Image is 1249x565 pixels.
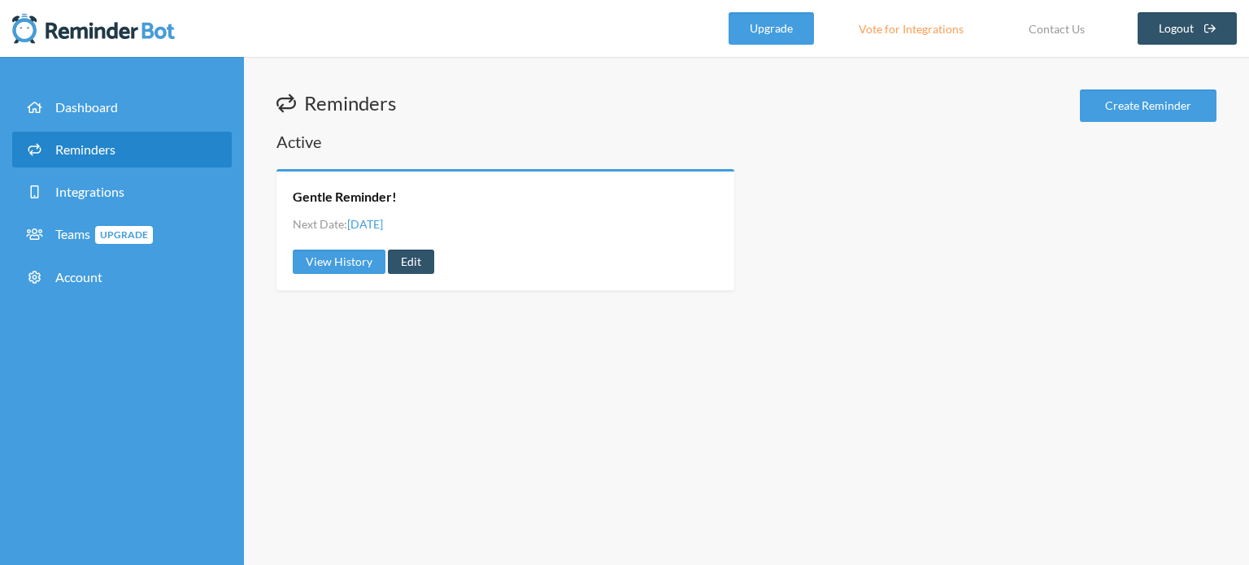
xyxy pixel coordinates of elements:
[12,216,232,253] a: TeamsUpgrade
[293,250,385,274] a: View History
[729,12,814,45] a: Upgrade
[293,215,383,233] li: Next Date:
[55,184,124,199] span: Integrations
[388,250,434,274] a: Edit
[293,188,397,206] a: Gentle Reminder!
[55,269,102,285] span: Account
[276,89,396,117] h1: Reminders
[55,141,115,157] span: Reminders
[12,174,232,210] a: Integrations
[1008,12,1105,45] a: Contact Us
[12,12,175,45] img: Reminder Bot
[95,226,153,244] span: Upgrade
[12,259,232,295] a: Account
[838,12,984,45] a: Vote for Integrations
[12,89,232,125] a: Dashboard
[1080,89,1216,122] a: Create Reminder
[1138,12,1238,45] a: Logout
[276,130,1216,153] h2: Active
[55,99,118,115] span: Dashboard
[347,217,383,231] span: [DATE]
[55,226,153,241] span: Teams
[12,132,232,167] a: Reminders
